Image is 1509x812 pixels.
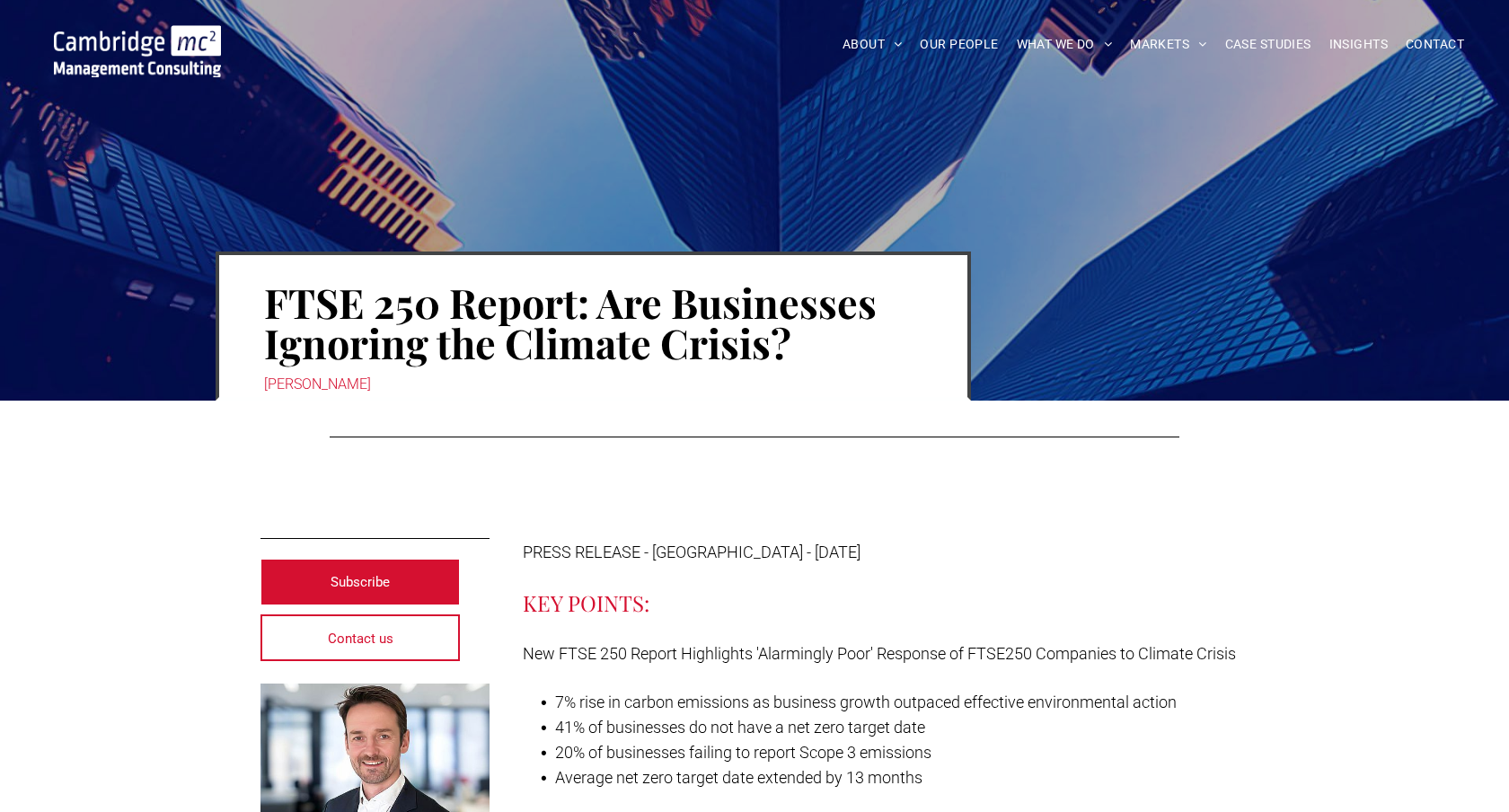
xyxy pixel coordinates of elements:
[523,588,649,617] span: KEY POINTS:
[523,543,860,561] span: PRESS RELEASE - [GEOGRAPHIC_DATA] - [DATE]
[264,372,922,397] div: [PERSON_NAME]
[331,560,390,605] span: Subscribe
[260,614,460,661] a: Contact us
[54,25,221,77] img: Go to Homepage
[328,616,393,661] span: Contact us
[1320,31,1397,58] a: INSIGHTS
[1216,31,1320,58] a: CASE STUDIES
[555,768,922,787] span: Average net zero target date extended by 13 months
[54,28,221,47] a: Your Business Transformed | Cambridge Management Consulting
[264,280,922,365] h1: FTSE 250 Report: Are Businesses Ignoring the Climate Crisis?
[834,31,912,58] a: ABOUT
[555,743,931,762] span: 20% of businesses failing to report Scope 3 emissions
[523,644,1236,663] span: New FTSE 250 Report Highlights 'Alarmingly Poor' Response of FTSE250 Companies to Climate Crisis
[555,718,925,737] span: 41% of businesses do not have a net zero target date
[1008,31,1122,58] a: WHAT WE DO
[260,559,460,605] a: Subscribe
[1397,31,1473,58] a: CONTACT
[911,31,1007,58] a: OUR PEOPLE
[1121,31,1215,58] a: MARKETS
[555,693,1177,711] span: 7% rise in carbon emissions as business growth outpaced effective environmental action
